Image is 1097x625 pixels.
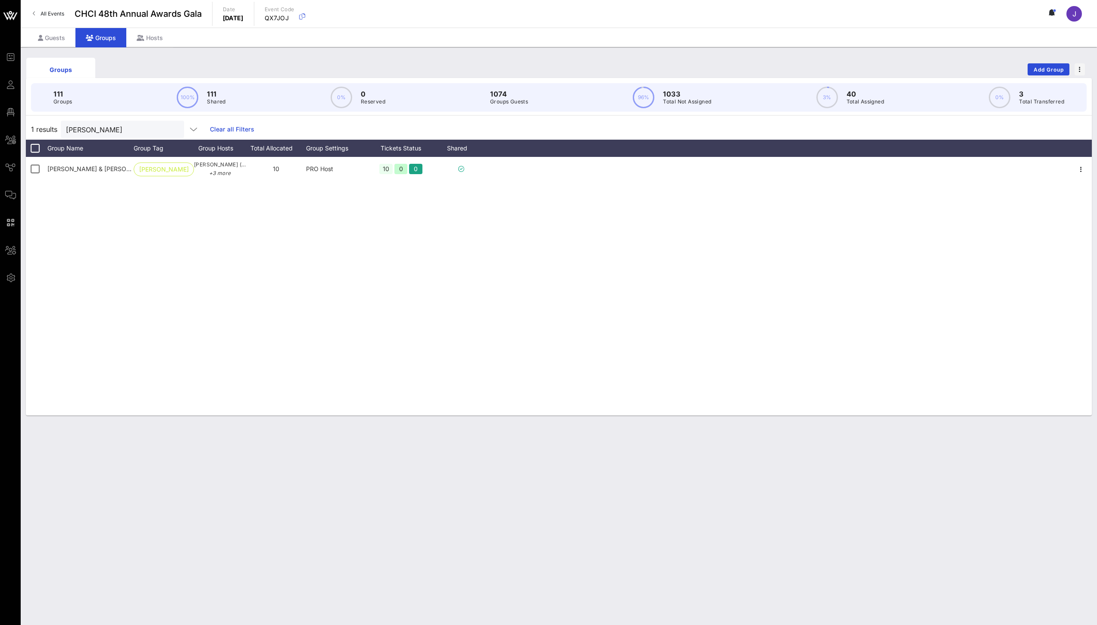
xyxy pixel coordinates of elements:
[306,157,366,181] div: PRO Host
[194,160,246,178] span: [PERSON_NAME] ([EMAIL_ADDRESS][DOMAIN_NAME])
[1019,89,1064,99] p: 3
[134,140,194,157] div: Group Tag
[126,28,173,47] div: Hosts
[361,97,385,106] p: Reserved
[41,10,64,17] span: All Events
[28,28,75,47] div: Guests
[28,7,69,21] a: All Events
[246,140,306,157] div: Total Allocated
[207,89,225,99] p: 111
[47,165,154,172] span: Johnson & Johnson
[847,97,884,106] p: Total Assigned
[273,165,279,172] span: 10
[490,97,528,106] p: Groups Guests
[847,89,884,99] p: 40
[1033,66,1064,73] span: Add Group
[306,140,366,157] div: Group Settings
[1019,97,1064,106] p: Total Transferred
[207,97,225,106] p: Shared
[663,97,711,106] p: Total Not Assigned
[194,169,246,178] p: +3 more
[435,140,487,157] div: Shared
[1066,6,1082,22] div: J
[223,5,244,14] p: Date
[394,164,408,174] div: 0
[210,125,254,134] a: Clear all Filters
[663,89,711,99] p: 1033
[1028,63,1069,75] button: Add Group
[33,65,89,74] div: Groups
[223,14,244,22] p: [DATE]
[366,140,435,157] div: Tickets Status
[47,140,134,157] div: Group Name
[53,97,72,106] p: Groups
[361,89,385,99] p: 0
[194,140,246,157] div: Group Hosts
[75,28,126,47] div: Groups
[265,14,294,22] p: QX7JOJ
[409,164,422,174] div: 0
[265,5,294,14] p: Event Code
[1072,9,1076,18] span: J
[379,164,393,174] div: 10
[31,124,57,134] span: 1 results
[490,89,528,99] p: 1074
[75,7,202,20] span: CHCI 48th Annual Awards Gala
[53,89,72,99] p: 111
[139,163,188,176] span: [PERSON_NAME] & [PERSON_NAME]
